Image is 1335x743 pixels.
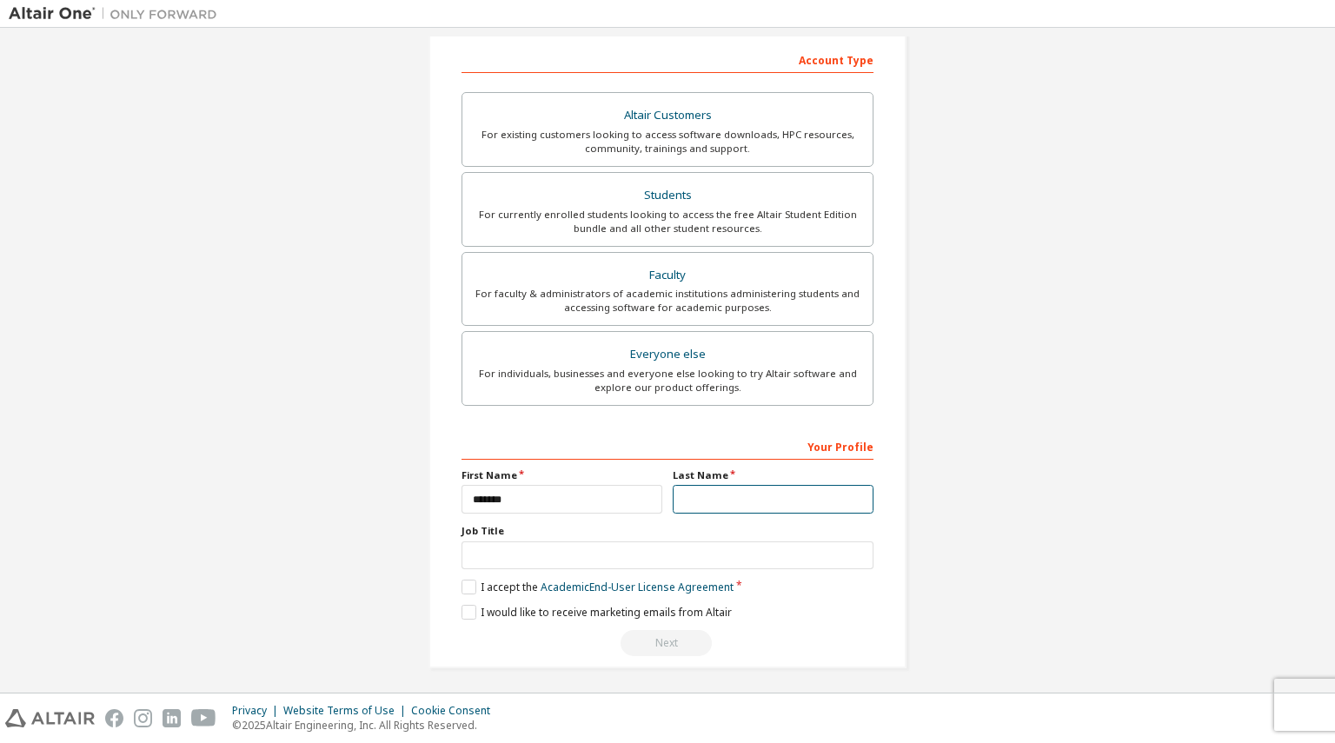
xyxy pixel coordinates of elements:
div: Website Terms of Use [283,704,411,718]
img: linkedin.svg [163,709,181,727]
img: altair_logo.svg [5,709,95,727]
img: youtube.svg [191,709,216,727]
div: Account Type [462,45,873,73]
div: Altair Customers [473,103,862,128]
label: I accept the [462,580,734,594]
div: Everyone else [473,342,862,367]
div: For existing customers looking to access software downloads, HPC resources, community, trainings ... [473,128,862,156]
img: instagram.svg [134,709,152,727]
div: Cookie Consent [411,704,501,718]
label: Last Name [673,468,873,482]
img: Altair One [9,5,226,23]
label: Job Title [462,524,873,538]
label: I would like to receive marketing emails from Altair [462,605,732,620]
p: © 2025 Altair Engineering, Inc. All Rights Reserved. [232,718,501,733]
div: For faculty & administrators of academic institutions administering students and accessing softwa... [473,287,862,315]
div: For individuals, businesses and everyone else looking to try Altair software and explore our prod... [473,367,862,395]
label: First Name [462,468,662,482]
div: Your Profile [462,432,873,460]
div: For currently enrolled students looking to access the free Altair Student Edition bundle and all ... [473,208,862,236]
div: Faculty [473,263,862,288]
div: Students [473,183,862,208]
div: Privacy [232,704,283,718]
div: Read and acccept EULA to continue [462,630,873,656]
img: facebook.svg [105,709,123,727]
a: Academic End-User License Agreement [541,580,734,594]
